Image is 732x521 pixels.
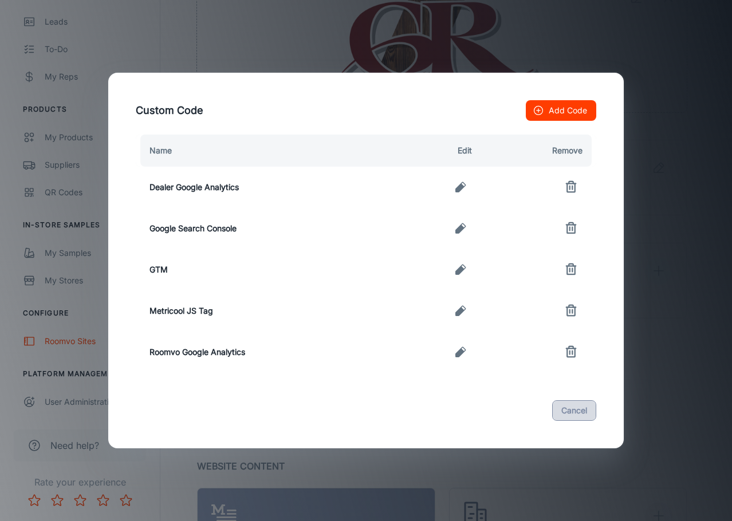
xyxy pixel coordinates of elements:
[136,135,392,167] th: Name
[136,249,392,290] td: GTM
[136,290,392,331] td: Metricool JS Tag
[136,208,392,249] td: Google Search Console
[392,135,481,167] th: Edit
[122,86,610,135] h2: Custom Code
[552,400,596,421] button: Cancel
[136,331,392,373] td: Roomvo Google Analytics
[526,100,596,121] button: Add Code
[136,167,392,208] td: Dealer Google Analytics
[481,135,596,167] th: Remove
